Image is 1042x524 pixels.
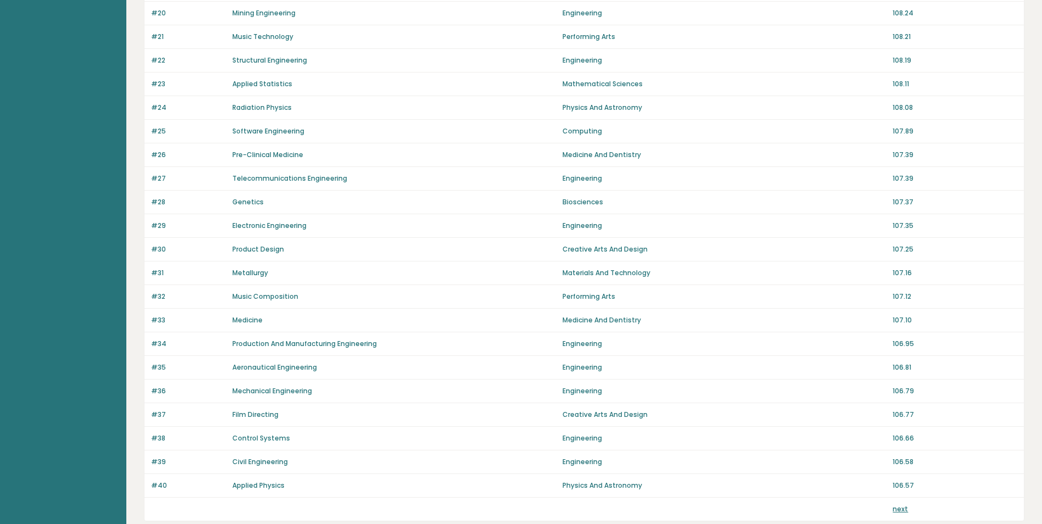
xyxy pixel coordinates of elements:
a: Production And Manufacturing Engineering [232,339,377,348]
a: Control Systems [232,433,290,443]
p: #37 [151,410,226,420]
p: 107.25 [893,244,1017,254]
p: #27 [151,174,226,183]
p: #31 [151,268,226,278]
p: #21 [151,32,226,42]
p: 107.89 [893,126,1017,136]
a: Mining Engineering [232,8,296,18]
p: Engineering [562,55,886,65]
p: Engineering [562,363,886,372]
a: Pre-Clinical Medicine [232,150,303,159]
a: Medicine [232,315,263,325]
p: 106.77 [893,410,1017,420]
p: 108.21 [893,32,1017,42]
p: #33 [151,315,226,325]
p: Mathematical Sciences [562,79,886,89]
p: #28 [151,197,226,207]
p: Engineering [562,457,886,467]
p: 106.57 [893,481,1017,490]
p: #34 [151,339,226,349]
p: Engineering [562,339,886,349]
p: #39 [151,457,226,467]
a: Music Technology [232,32,293,41]
a: Applied Statistics [232,79,292,88]
a: Film Directing [232,410,278,419]
p: Performing Arts [562,32,886,42]
p: 106.58 [893,457,1017,467]
p: Performing Arts [562,292,886,302]
p: Engineering [562,221,886,231]
a: Software Engineering [232,126,304,136]
p: Creative Arts And Design [562,244,886,254]
p: #40 [151,481,226,490]
p: Engineering [562,8,886,18]
p: #20 [151,8,226,18]
p: Biosciences [562,197,886,207]
p: 107.35 [893,221,1017,231]
p: #30 [151,244,226,254]
p: 107.10 [893,315,1017,325]
a: Structural Engineering [232,55,307,65]
a: Music Composition [232,292,298,301]
p: #22 [151,55,226,65]
a: Telecommunications Engineering [232,174,347,183]
p: 106.95 [893,339,1017,349]
p: 107.39 [893,150,1017,160]
a: Mechanical Engineering [232,386,312,395]
p: #23 [151,79,226,89]
p: Medicine And Dentistry [562,315,886,325]
a: Radiation Physics [232,103,292,112]
p: 108.11 [893,79,1017,89]
p: 106.66 [893,433,1017,443]
a: Aeronautical Engineering [232,363,317,372]
p: #29 [151,221,226,231]
p: 107.12 [893,292,1017,302]
p: Engineering [562,174,886,183]
a: next [893,504,908,514]
p: 106.81 [893,363,1017,372]
a: Metallurgy [232,268,268,277]
p: #36 [151,386,226,396]
p: #24 [151,103,226,113]
p: #25 [151,126,226,136]
p: #32 [151,292,226,302]
p: 108.08 [893,103,1017,113]
p: Physics And Astronomy [562,103,886,113]
a: Electronic Engineering [232,221,307,230]
a: Applied Physics [232,481,285,490]
p: Engineering [562,386,886,396]
p: 108.24 [893,8,1017,18]
p: 106.79 [893,386,1017,396]
p: 107.37 [893,197,1017,207]
p: Computing [562,126,886,136]
p: Medicine And Dentistry [562,150,886,160]
p: #38 [151,433,226,443]
p: 107.39 [893,174,1017,183]
p: 107.16 [893,268,1017,278]
p: Creative Arts And Design [562,410,886,420]
p: Physics And Astronomy [562,481,886,490]
p: Materials And Technology [562,268,886,278]
p: #35 [151,363,226,372]
p: Engineering [562,433,886,443]
p: #26 [151,150,226,160]
p: 108.19 [893,55,1017,65]
a: Product Design [232,244,284,254]
a: Civil Engineering [232,457,288,466]
a: Genetics [232,197,264,207]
